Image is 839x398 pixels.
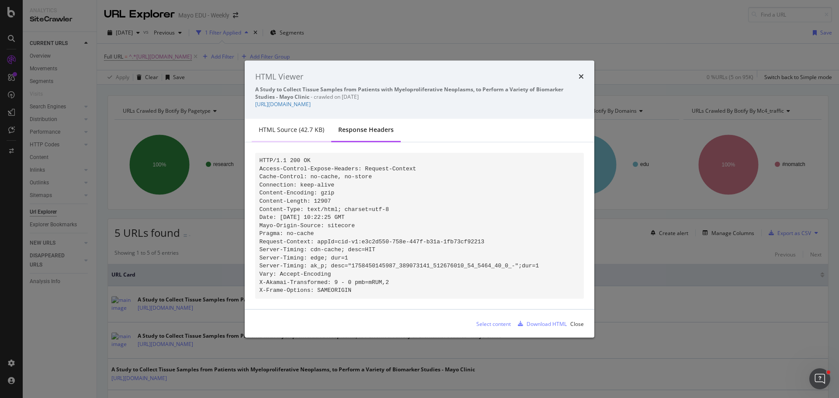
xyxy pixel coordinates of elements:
div: Response Headers [338,125,394,134]
iframe: Intercom live chat [809,368,830,389]
div: HTML Viewer [255,71,303,82]
div: Close [570,320,584,327]
div: HTML source (42.7 KB) [259,125,324,134]
div: modal [245,60,594,338]
div: Select content [476,320,511,327]
a: [URL][DOMAIN_NAME] [255,100,311,108]
strong: A Study to Collect Tissue Samples from Patients with Myeloproliferative Neoplasms, to Perform a V... [255,86,563,100]
div: Download HTML [527,320,567,327]
button: Select content [469,317,511,331]
button: Close [570,317,584,331]
button: Download HTML [514,317,567,331]
div: times [579,71,584,82]
code: HTTP/1.1 200 OK Access-Control-Expose-Headers: Request-Context Cache-Control: no-cache, no-store ... [260,157,539,294]
div: - crawled on [DATE] [255,86,584,100]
